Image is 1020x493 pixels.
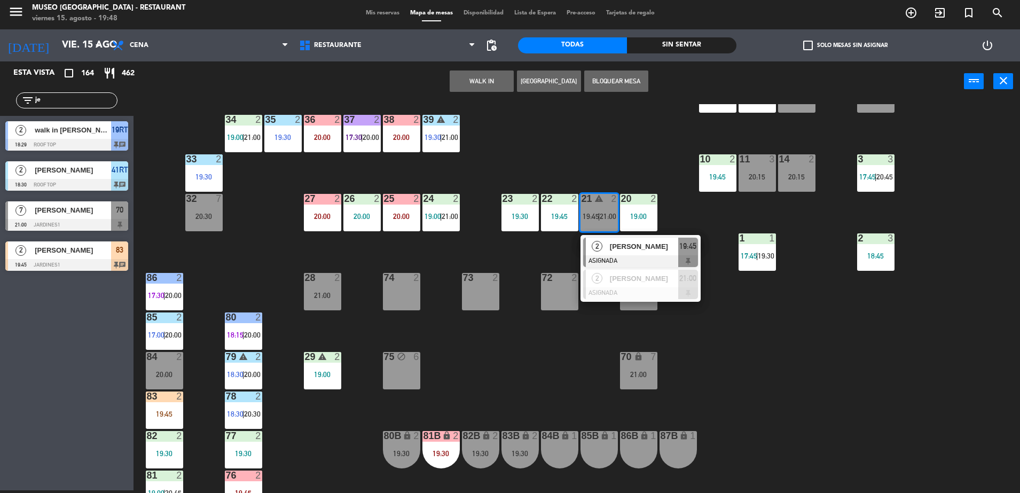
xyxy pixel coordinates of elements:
[729,154,736,164] div: 2
[859,173,876,181] span: 17:45
[384,115,385,124] div: 38
[769,233,775,243] div: 1
[227,410,244,418] span: 18:30
[334,194,341,204] div: 2
[176,352,183,362] div: 2
[699,173,736,181] div: 19:45
[361,133,363,142] span: |
[888,233,894,243] div: 3
[758,252,774,260] span: 19:30
[690,431,696,441] div: 1
[453,115,459,124] div: 2
[165,331,182,339] span: 20:00
[227,331,244,339] span: 18:15
[933,6,946,19] i: exit_to_app
[594,194,603,203] i: warning
[148,331,164,339] span: 17:00
[876,173,893,181] span: 20:45
[112,123,128,136] span: 19RT
[436,115,445,124] i: warning
[492,431,499,441] div: 2
[255,115,262,124] div: 2
[318,352,327,361] i: warning
[888,154,894,164] div: 3
[453,194,459,204] div: 2
[265,115,266,124] div: 35
[413,115,420,124] div: 2
[81,67,94,80] span: 164
[244,370,261,379] span: 20:00
[442,133,458,142] span: 21:00
[778,173,815,181] div: 20:15
[679,240,696,253] span: 19:45
[482,431,491,440] i: lock
[216,154,222,164] div: 2
[962,6,975,19] i: turned_in_not
[679,431,688,440] i: lock
[305,352,305,362] div: 29
[542,194,543,204] div: 22
[244,331,261,339] span: 20:00
[383,213,420,220] div: 20:00
[242,370,245,379] span: |
[571,273,578,283] div: 2
[440,133,442,142] span: |
[458,10,509,16] span: Disponibilidad
[627,37,736,53] div: Sin sentar
[509,10,561,16] span: Lista de Espera
[15,125,26,136] span: 2
[163,331,166,339] span: |
[463,273,464,283] div: 73
[679,272,696,285] span: 21:00
[517,71,581,92] button: [GEOGRAPHIC_DATA]
[857,252,895,260] div: 18:45
[305,115,305,124] div: 36
[304,371,341,378] div: 19:00
[244,133,261,142] span: 21:00
[518,37,627,53] div: Todas
[383,450,420,457] div: 19:30
[15,205,26,216] span: 7
[756,252,758,260] span: |
[163,291,166,300] span: |
[255,352,262,362] div: 2
[305,273,305,283] div: 28
[35,124,111,136] span: walk in [PERSON_NAME]
[620,213,657,220] div: 19:00
[997,74,1010,87] i: close
[242,331,245,339] span: |
[621,352,622,362] div: 70
[227,370,244,379] span: 18:30
[600,212,616,221] span: 21:00
[611,194,617,204] div: 2
[176,312,183,322] div: 2
[640,431,649,440] i: lock
[384,194,385,204] div: 25
[425,133,441,142] span: 19:30
[542,431,543,441] div: 84B
[148,291,164,300] span: 17:30
[501,450,539,457] div: 19:30
[242,133,245,142] span: |
[741,252,757,260] span: 17:45
[809,154,815,164] div: 2
[103,67,116,80] i: restaurant
[583,212,599,221] span: 19:45
[186,154,187,164] div: 33
[343,213,381,220] div: 20:00
[650,352,657,362] div: 7
[176,431,183,441] div: 2
[422,450,460,457] div: 19:30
